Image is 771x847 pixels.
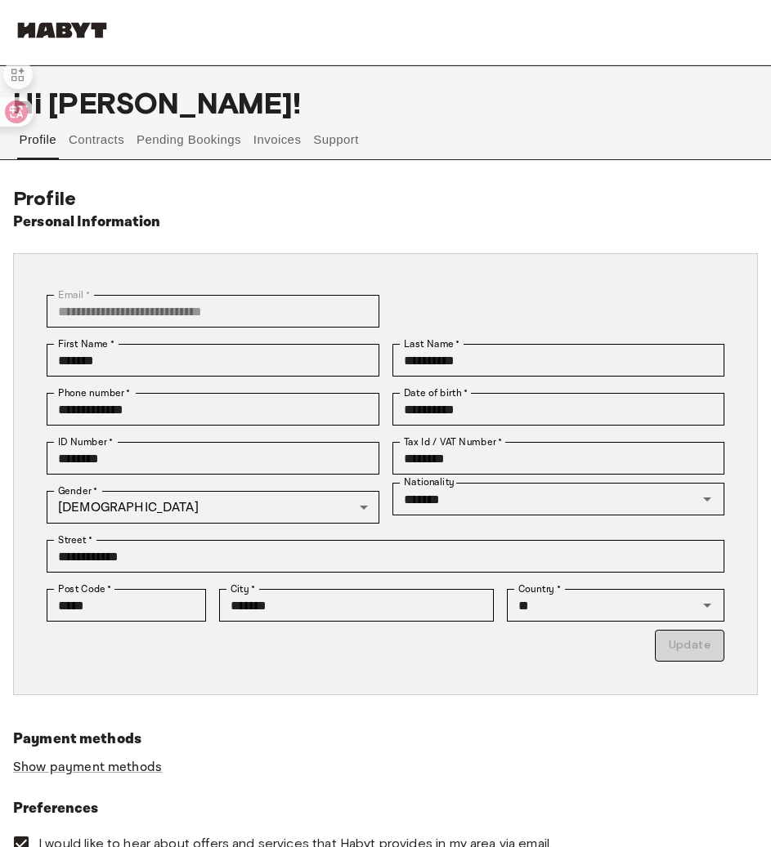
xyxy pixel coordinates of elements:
[404,435,502,449] label: Tax Id / VAT Number
[13,728,758,751] h6: Payment methods
[58,484,97,498] label: Gender
[47,491,379,524] div: [DEMOGRAPHIC_DATA]
[13,22,111,38] img: Habyt
[518,582,561,596] label: Country
[58,337,114,351] label: First Name
[696,488,719,510] button: Open
[67,120,127,159] button: Contracts
[392,393,725,426] input: Choose date, selected date is Sep 8, 2001
[17,120,59,159] button: Profile
[58,582,112,596] label: Post Code
[696,594,719,617] button: Open
[251,120,303,159] button: Invoices
[13,759,162,776] a: Show payment methods
[58,386,131,400] label: Phone number
[404,475,455,489] label: Nationality
[404,386,468,400] label: Date of birth
[58,288,90,302] label: Email
[13,120,758,159] div: user profile tabs
[48,86,301,120] span: [PERSON_NAME] !
[135,120,244,159] button: Pending Bookings
[58,435,113,449] label: ID Number
[58,533,92,547] label: Street
[404,337,460,351] label: Last Name
[231,582,256,596] label: City
[13,186,76,210] span: Profile
[13,797,758,820] h6: Preferences
[312,120,361,159] button: Support
[47,295,379,328] div: You can't change your email address at the moment. Please reach out to customer support in case y...
[13,211,161,234] h6: Personal Information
